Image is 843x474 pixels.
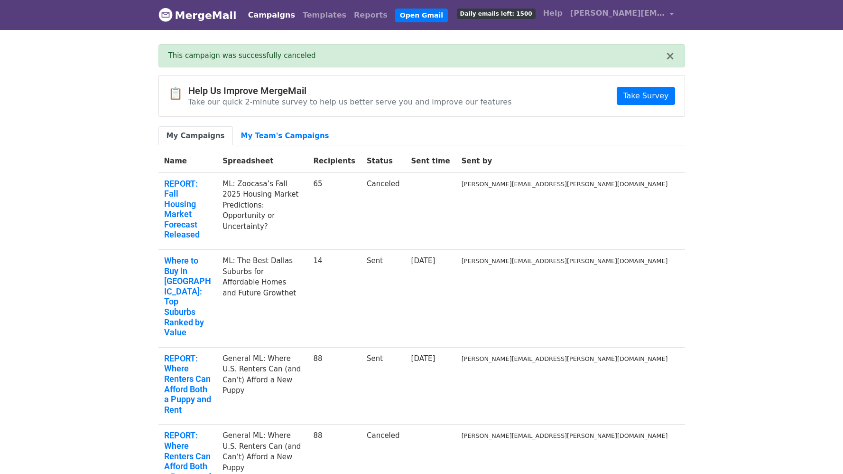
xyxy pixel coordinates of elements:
[188,97,512,107] p: Take our quick 2-minute survey to help us better serve you and improve our features
[566,4,677,26] a: [PERSON_NAME][EMAIL_ADDRESS][PERSON_NAME][DOMAIN_NAME]
[299,6,350,25] a: Templates
[361,150,406,172] th: Status
[244,6,299,25] a: Campaigns
[217,172,307,250] td: ML: Zoocasa’s Fall 2025 Housing Market Predictions: Opportunity or Uncertainty?
[158,126,233,146] a: My Campaigns
[350,6,391,25] a: Reports
[539,4,566,23] a: Help
[164,353,212,415] a: REPORT: Where Renters Can Afford Both a Puppy and Rent
[617,87,675,105] a: Take Survey
[158,150,217,172] th: Name
[307,172,361,250] td: 65
[217,347,307,425] td: General ML: Where U.S. Renters Can (and Can’t) Afford a New Puppy
[411,354,435,363] a: [DATE]
[665,50,675,62] button: ×
[456,150,674,172] th: Sent by
[307,347,361,425] td: 88
[406,150,456,172] th: Sent time
[361,172,406,250] td: Canceled
[168,50,666,61] div: This campaign was successfully canceled
[164,179,212,240] a: REPORT: Fall Housing Market Forecast Released
[570,8,665,19] span: [PERSON_NAME][EMAIL_ADDRESS][PERSON_NAME][DOMAIN_NAME]
[217,250,307,348] td: ML: The Best Dallas Suburbs for Affordable Homes and Future Growthet
[411,256,435,265] a: [DATE]
[462,432,668,439] small: [PERSON_NAME][EMAIL_ADDRESS][PERSON_NAME][DOMAIN_NAME]
[453,4,539,23] a: Daily emails left: 1500
[395,9,448,22] a: Open Gmail
[233,126,337,146] a: My Team's Campaigns
[188,85,512,96] h4: Help Us Improve MergeMail
[361,250,406,348] td: Sent
[307,250,361,348] td: 14
[217,150,307,172] th: Spreadsheet
[462,355,668,362] small: [PERSON_NAME][EMAIL_ADDRESS][PERSON_NAME][DOMAIN_NAME]
[457,9,536,19] span: Daily emails left: 1500
[168,87,188,101] span: 📋
[307,150,361,172] th: Recipients
[361,347,406,425] td: Sent
[462,257,668,265] small: [PERSON_NAME][EMAIL_ADDRESS][PERSON_NAME][DOMAIN_NAME]
[462,180,668,188] small: [PERSON_NAME][EMAIL_ADDRESS][PERSON_NAME][DOMAIN_NAME]
[164,256,212,338] a: Where to Buy in [GEOGRAPHIC_DATA]: Top Suburbs Ranked by Value
[158,8,173,22] img: MergeMail logo
[158,5,237,25] a: MergeMail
